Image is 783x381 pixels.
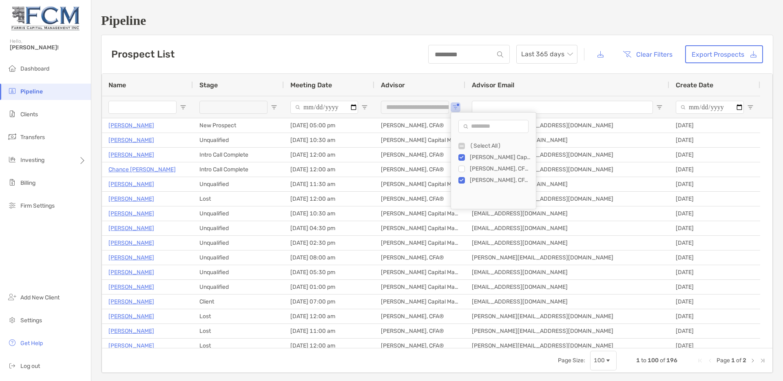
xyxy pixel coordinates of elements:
button: Open Filter Menu [361,104,368,111]
div: Unqualified [193,280,284,294]
div: [DATE] [669,177,760,191]
span: 1 [731,357,735,364]
div: Previous Page [707,357,713,364]
p: [PERSON_NAME] [108,150,154,160]
button: Open Filter Menu [452,104,459,111]
div: [PERSON_NAME], CFA® [374,162,465,177]
img: add_new_client icon [7,292,17,302]
div: [PERSON_NAME] Capital Management [374,236,465,250]
div: [DATE] [669,295,760,309]
div: First Page [697,357,703,364]
div: [PERSON_NAME] Capital Management [374,177,465,191]
span: Log out [20,363,40,370]
div: [PERSON_NAME], CFP® [470,165,531,172]
div: [DATE] [669,133,760,147]
div: Unqualified [193,133,284,147]
span: 2 [743,357,746,364]
div: [PERSON_NAME], CFA® [374,192,465,206]
a: [PERSON_NAME] [108,120,154,131]
span: to [641,357,646,364]
div: [DATE] 11:00 am [284,324,374,338]
span: 1 [636,357,640,364]
img: pipeline icon [7,86,17,96]
div: [DATE] 12:00 am [284,148,374,162]
div: Unqualified [193,236,284,250]
a: [PERSON_NAME] [108,194,154,204]
a: [PERSON_NAME] [108,311,154,321]
div: [DATE] [669,236,760,250]
span: [PERSON_NAME]! [10,44,86,51]
h3: Prospect List [111,49,175,60]
div: [DATE] 12:00 am [284,309,374,323]
span: Meeting Date [290,81,332,89]
div: Intro Call Complete [193,148,284,162]
p: [PERSON_NAME] [108,223,154,233]
div: Lost [193,192,284,206]
div: [PERSON_NAME] Capital Management [374,206,465,221]
div: [PERSON_NAME], CFA® [374,309,465,323]
a: [PERSON_NAME] [108,341,154,351]
button: Open Filter Menu [180,104,186,111]
div: [PERSON_NAME][EMAIL_ADDRESS][DOMAIN_NAME] [465,162,669,177]
div: Unqualified [193,250,284,265]
div: Lost [193,339,284,353]
div: [DATE] [669,250,760,265]
div: [DATE] 08:00 am [284,250,374,265]
div: [DATE] [669,221,760,235]
span: Stage [199,81,218,89]
div: [PERSON_NAME] Capital Management [374,280,465,294]
div: [DATE] 05:00 pm [284,118,374,133]
div: [PERSON_NAME], CFA® [374,118,465,133]
div: [DATE] 10:30 am [284,206,374,221]
span: Name [108,81,126,89]
span: Transfers [20,134,45,141]
div: [PERSON_NAME][EMAIL_ADDRESS][DOMAIN_NAME] [465,324,669,338]
a: [PERSON_NAME] [108,297,154,307]
div: [PERSON_NAME], CFA® [374,324,465,338]
input: Advisor Email Filter Input [472,101,653,114]
button: Open Filter Menu [747,104,754,111]
div: [DATE] 12:00 am [284,339,374,353]
div: [DATE] [669,339,760,353]
input: Create Date Filter Input [676,101,744,114]
div: [PERSON_NAME][EMAIL_ADDRESS][DOMAIN_NAME] [465,250,669,265]
a: [PERSON_NAME] [108,238,154,248]
div: [DATE] 02:30 pm [284,236,374,250]
button: Open Filter Menu [271,104,277,111]
span: Firm Settings [20,202,55,209]
div: [DATE] 05:30 pm [284,265,374,279]
div: Page Size: [558,357,585,364]
div: Last Page [759,357,766,364]
div: [DATE] [669,148,760,162]
div: [DATE] [669,265,760,279]
div: Unqualified [193,206,284,221]
a: [PERSON_NAME] [108,179,154,189]
div: [EMAIL_ADDRESS][DOMAIN_NAME] [465,177,669,191]
div: Page Size [590,351,617,370]
a: [PERSON_NAME] [108,267,154,277]
a: [PERSON_NAME] [108,135,154,145]
div: [EMAIL_ADDRESS][DOMAIN_NAME] [465,133,669,147]
div: [DATE] [669,324,760,338]
p: [PERSON_NAME] [108,253,154,263]
div: [EMAIL_ADDRESS][DOMAIN_NAME] [465,265,669,279]
div: [PERSON_NAME], CFA® [470,177,531,184]
div: [DATE] 12:00 am [284,162,374,177]
img: settings icon [7,315,17,325]
img: clients icon [7,109,17,119]
span: Create Date [676,81,713,89]
div: [DATE] 04:30 pm [284,221,374,235]
div: [PERSON_NAME] Capital Management [374,295,465,309]
a: [PERSON_NAME] [108,326,154,336]
div: 100 [594,357,605,364]
a: Chance [PERSON_NAME] [108,164,176,175]
span: of [736,357,741,364]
